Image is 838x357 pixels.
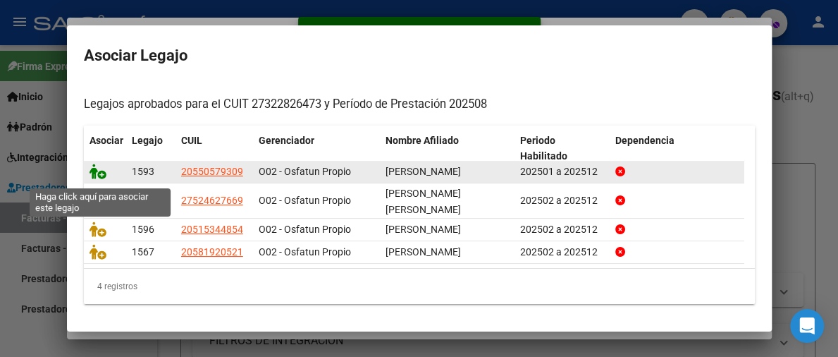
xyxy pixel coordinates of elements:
span: BRIZUELA GORDILLO LEANDRO [386,166,461,177]
span: 20550579309 [181,166,243,177]
datatable-header-cell: Gerenciador [253,126,380,172]
span: O02 - Osfatun Propio [259,224,351,235]
datatable-header-cell: Nombre Afiliado [380,126,514,172]
datatable-header-cell: Periodo Habilitado [514,126,610,172]
datatable-header-cell: CUIL [175,126,253,172]
datatable-header-cell: Asociar [84,126,126,172]
span: Legajo [132,135,163,146]
p: Legajos aprobados para el CUIT 27322826473 y Período de Prestación 202508 [84,96,755,114]
span: MONGE FABRICIO LEON [386,224,461,235]
div: 202501 a 202512 [520,164,604,180]
div: 202502 a 202512 [520,244,604,260]
span: Dependencia [615,135,674,146]
span: GARAY URSULA DALILA [386,188,461,215]
div: 4 registros [84,269,755,304]
div: 202502 a 202512 [520,222,604,238]
span: O02 - Osfatun Propio [259,246,351,258]
span: 20581920521 [181,246,243,258]
span: 1858 [132,195,154,206]
span: Nombre Afiliado [386,135,459,146]
h2: Asociar Legajo [84,42,755,69]
span: 1567 [132,246,154,258]
span: JUAREZ IGNACIO [386,246,461,258]
div: Open Intercom Messenger [790,309,824,343]
span: CUIL [181,135,202,146]
span: O02 - Osfatun Propio [259,166,351,177]
span: Periodo Habilitado [520,135,567,162]
span: 1596 [132,224,154,235]
span: 1593 [132,166,154,177]
span: Asociar [90,135,123,146]
span: O02 - Osfatun Propio [259,195,351,206]
div: 202502 a 202512 [520,193,604,209]
datatable-header-cell: Dependencia [610,126,744,172]
datatable-header-cell: Legajo [126,126,175,172]
span: Gerenciador [259,135,314,146]
span: 27524627669 [181,195,243,206]
span: 20515344854 [181,224,243,235]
